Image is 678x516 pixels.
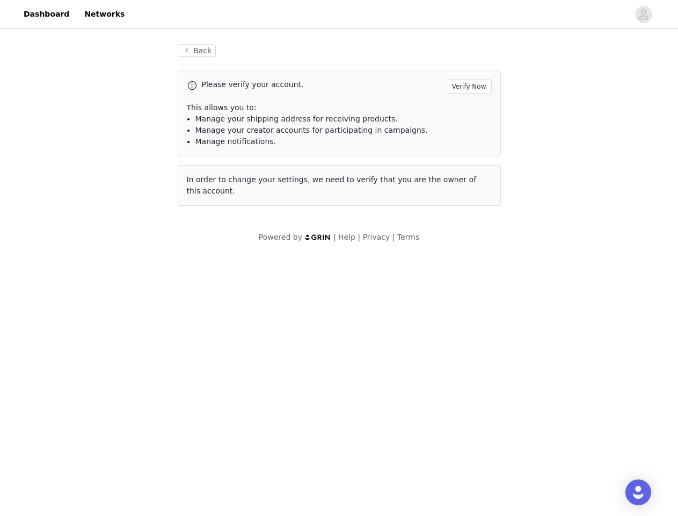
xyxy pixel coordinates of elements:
a: Dashboard [17,2,76,26]
img: logo [304,234,331,241]
a: Privacy [363,233,390,241]
a: Terms [397,233,419,241]
a: Networks [78,2,131,26]
div: avatar [638,6,648,23]
span: In order to change your settings, we need to verify that you are the owner of this account. [187,175,477,195]
span: | [333,233,336,241]
button: Verify Now [447,79,492,94]
span: Powered by [259,233,302,241]
span: Manage your shipping address for receiving products. [195,114,398,123]
span: | [392,233,395,241]
span: Manage your creator accounts for participating in campaigns. [195,126,428,134]
span: | [358,233,360,241]
span: Manage notifications. [195,137,276,146]
p: Please verify your account. [202,79,442,90]
a: Help [338,233,355,241]
p: This allows you to: [187,102,492,113]
div: Open Intercom Messenger [625,479,651,505]
button: Back [178,44,216,57]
